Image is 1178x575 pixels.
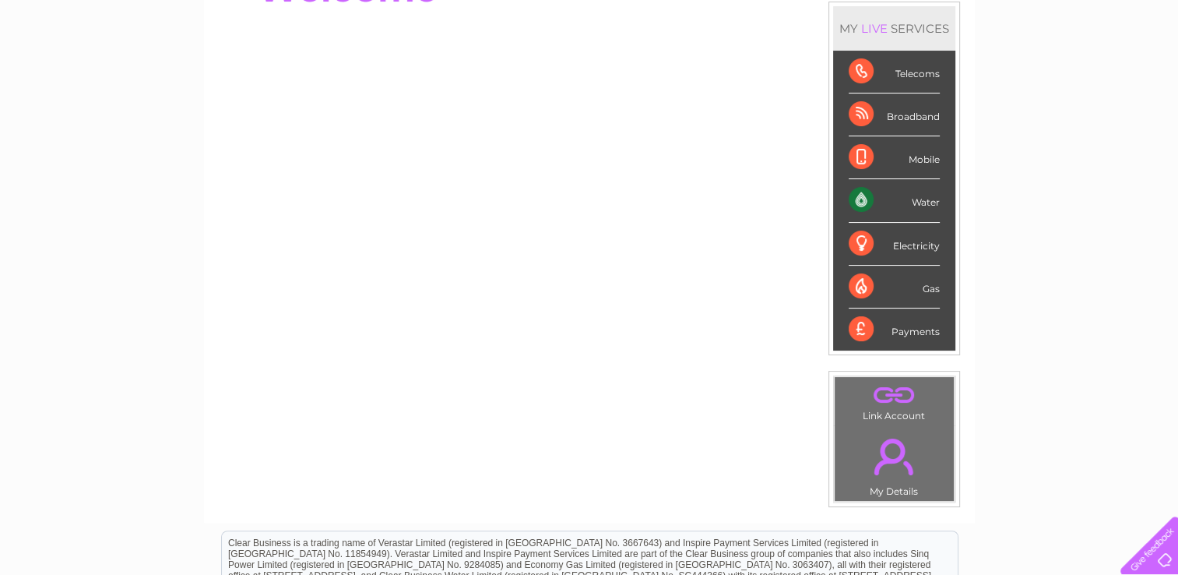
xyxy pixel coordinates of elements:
a: . [839,381,950,408]
div: Clear Business is a trading name of Verastar Limited (registered in [GEOGRAPHIC_DATA] No. 3667643... [222,9,958,76]
a: Telecoms [986,66,1033,78]
a: Contact [1074,66,1113,78]
div: Mobile [849,136,940,179]
div: Electricity [849,223,940,266]
a: . [839,429,950,484]
a: Blog [1043,66,1065,78]
div: LIVE [858,21,891,36]
div: Gas [849,266,940,309]
div: Broadband [849,93,940,136]
div: Water [849,179,940,222]
div: MY SERVICES [833,6,955,51]
a: Water [904,66,934,78]
td: Link Account [834,376,955,425]
div: Telecoms [849,51,940,93]
a: Log out [1127,66,1163,78]
td: My Details [834,425,955,502]
a: Energy [943,66,977,78]
a: 0333 014 3131 [884,8,992,27]
div: Payments [849,309,940,351]
img: logo.png [41,41,121,88]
